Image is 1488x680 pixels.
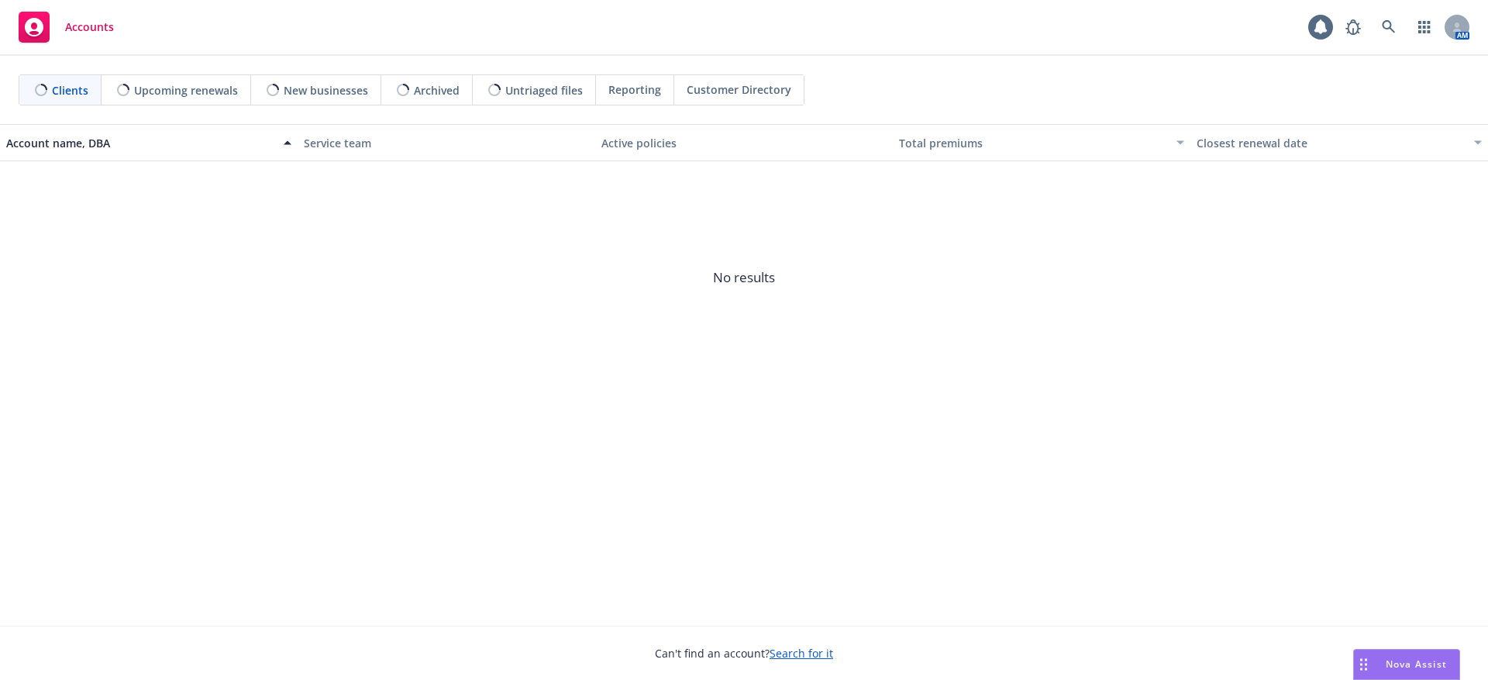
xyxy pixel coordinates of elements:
div: Total premiums [899,135,1167,151]
a: Switch app [1409,12,1440,43]
span: New businesses [284,82,368,98]
div: Active policies [601,135,887,151]
div: Account name, DBA [6,135,274,151]
span: Archived [414,82,460,98]
span: Customer Directory [687,81,791,98]
span: Upcoming renewals [134,82,238,98]
button: Service team [298,124,595,161]
span: Nova Assist [1386,658,1447,671]
div: Closest renewal date [1197,135,1465,151]
span: Untriaged files [505,82,583,98]
a: Accounts [12,5,120,49]
a: Search for it [770,646,833,661]
span: Can't find an account? [655,645,833,661]
div: Drag to move [1354,650,1373,679]
a: Search [1373,12,1404,43]
span: Reporting [608,81,661,98]
span: Accounts [65,21,114,33]
a: Report a Bug [1338,12,1369,43]
button: Total premiums [893,124,1190,161]
span: Clients [52,82,88,98]
button: Closest renewal date [1190,124,1488,161]
button: Nova Assist [1353,649,1460,680]
div: Service team [304,135,589,151]
button: Active policies [595,124,893,161]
